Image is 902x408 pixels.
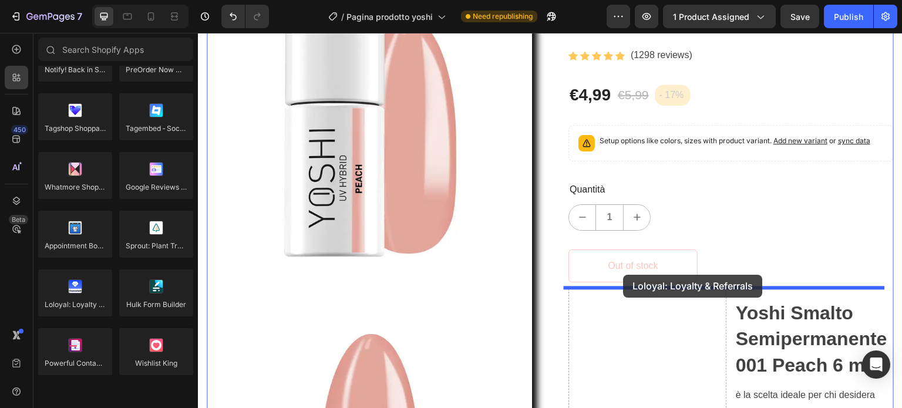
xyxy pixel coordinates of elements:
div: Publish [834,11,863,23]
iframe: Design area [198,33,902,408]
button: Publish [824,5,873,28]
span: Pagina prodotto yoshi [346,11,433,23]
input: Search Shopify Apps [38,38,193,61]
div: Undo/Redo [221,5,269,28]
span: / [341,11,344,23]
div: Beta [9,215,28,224]
p: 7 [77,9,82,23]
button: 1 product assigned [663,5,776,28]
span: Save [790,12,810,22]
div: Open Intercom Messenger [862,350,890,379]
span: Need republishing [473,11,533,22]
button: 7 [5,5,87,28]
button: Save [780,5,819,28]
span: 1 product assigned [673,11,749,23]
div: 450 [11,125,28,134]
